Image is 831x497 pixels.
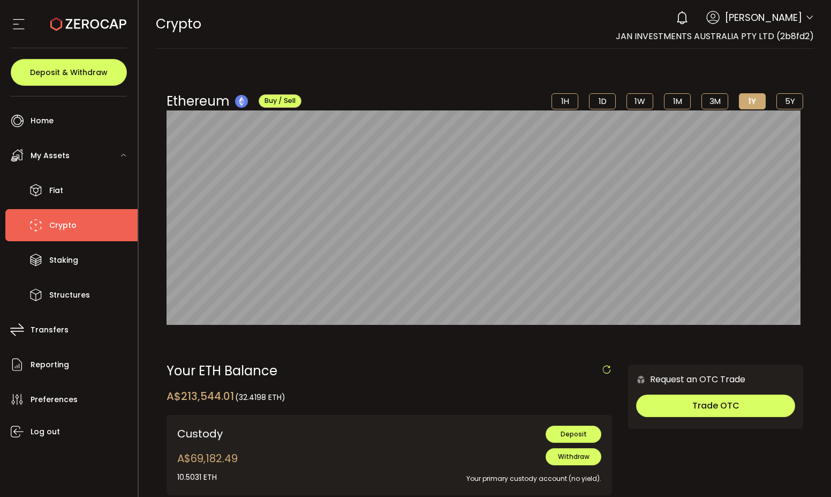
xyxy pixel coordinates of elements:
[177,450,238,483] div: A$69,182.49
[692,399,739,412] span: Trade OTC
[49,183,63,198] span: Fiat
[31,424,60,440] span: Log out
[776,93,803,109] li: 5Y
[31,148,70,164] span: My Assets
[177,426,347,442] div: Custody
[558,452,590,461] span: Withdraw
[636,375,646,384] img: 6nGpN7MZ9FLuBP83NiajKbTRY4UzlzQtBKtCrLLspmCkSvCZHBKvY3NxgQaT5JnOQREvtQ257bXeeSTueZfAPizblJ+Fe8JwA...
[725,10,802,25] span: [PERSON_NAME]
[546,426,601,443] button: Deposit
[235,392,285,403] span: (32.4198 ETH)
[167,388,285,404] div: A$213,544.01
[49,218,77,233] span: Crypto
[777,446,831,497] iframe: Chat Widget
[546,448,601,465] button: Withdraw
[626,93,653,109] li: 1W
[589,93,616,109] li: 1D
[363,465,602,484] div: Your primary custody account (no yield).
[49,287,90,303] span: Structures
[664,93,691,109] li: 1M
[177,472,238,483] div: 10.5031 ETH
[49,253,78,268] span: Staking
[31,322,69,338] span: Transfers
[628,373,745,386] div: Request an OTC Trade
[616,30,814,42] span: JAN INVESTMENTS AUSTRALIA PTY LTD (2b8fd2)
[167,92,301,110] div: Ethereum
[156,14,201,33] span: Crypto
[31,357,69,373] span: Reporting
[11,59,127,86] button: Deposit & Withdraw
[31,113,54,129] span: Home
[739,93,766,109] li: 1Y
[561,429,587,439] span: Deposit
[31,392,78,407] span: Preferences
[259,94,301,108] button: Buy / Sell
[265,96,296,105] span: Buy / Sell
[30,69,108,76] span: Deposit & Withdraw
[636,395,795,417] button: Trade OTC
[701,93,728,109] li: 3M
[167,365,613,377] div: Your ETH Balance
[552,93,578,109] li: 1H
